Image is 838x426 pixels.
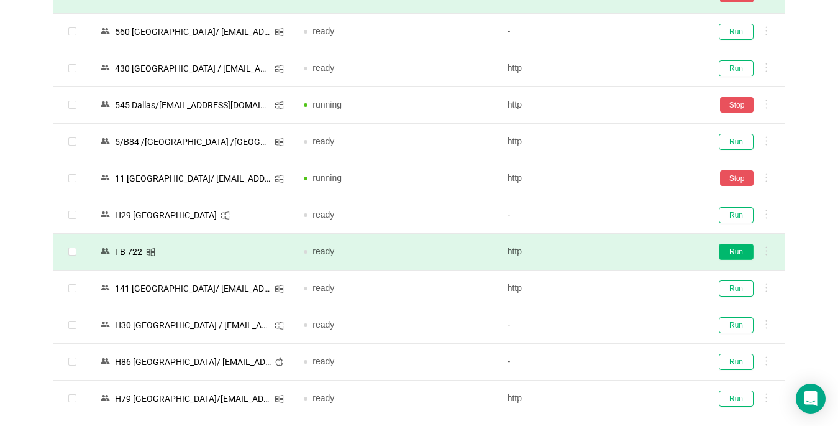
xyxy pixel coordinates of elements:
[719,244,754,260] button: Run
[719,354,754,370] button: Run
[221,211,230,220] i: icon: windows
[312,136,334,146] span: ready
[275,27,284,37] i: icon: windows
[719,280,754,297] button: Run
[498,87,701,124] td: http
[111,170,275,187] div: 11 [GEOGRAPHIC_DATA]/ [EMAIL_ADDRESS][DOMAIN_NAME]
[720,170,754,186] button: Stop
[312,320,334,330] span: ready
[111,134,275,150] div: 5/В84 /[GEOGRAPHIC_DATA] /[GEOGRAPHIC_DATA]/ [EMAIL_ADDRESS][DOMAIN_NAME]
[498,124,701,160] td: http
[719,207,754,223] button: Run
[312,100,342,109] span: running
[719,391,754,407] button: Run
[275,284,284,294] i: icon: windows
[111,24,275,40] div: 560 [GEOGRAPHIC_DATA]/ [EMAIL_ADDRESS][DOMAIN_NAME]
[312,246,334,256] span: ready
[796,384,826,414] div: Open Intercom Messenger
[498,50,701,87] td: http
[719,60,754,76] button: Run
[312,283,334,293] span: ready
[275,137,284,147] i: icon: windows
[719,24,754,40] button: Run
[111,317,275,333] div: Н30 [GEOGRAPHIC_DATA] / [EMAIL_ADDRESS][DOMAIN_NAME]
[111,354,275,370] div: Н86 [GEOGRAPHIC_DATA]/ [EMAIL_ADDRESS][DOMAIN_NAME] [1]
[498,234,701,271] td: http
[498,14,701,50] td: -
[111,244,146,260] div: FB 722
[275,357,284,366] i: icon: apple
[275,174,284,183] i: icon: windows
[498,160,701,197] td: http
[498,381,701,417] td: http
[146,248,155,257] i: icon: windows
[719,317,754,333] button: Run
[275,394,284,404] i: icon: windows
[111,207,221,223] div: H29 [GEOGRAPHIC_DATA]
[275,101,284,110] i: icon: windows
[312,26,334,36] span: ready
[719,134,754,150] button: Run
[498,344,701,381] td: -
[498,271,701,307] td: http
[498,307,701,344] td: -
[720,97,754,113] button: Stop
[312,356,334,366] span: ready
[312,393,334,403] span: ready
[312,210,334,220] span: ready
[111,97,275,113] div: 545 Dallas/[EMAIL_ADDRESS][DOMAIN_NAME]
[275,64,284,73] i: icon: windows
[111,60,275,76] div: 430 [GEOGRAPHIC_DATA] / [EMAIL_ADDRESS][DOMAIN_NAME]
[275,321,284,330] i: icon: windows
[498,197,701,234] td: -
[312,63,334,73] span: ready
[111,391,275,407] div: H79 [GEOGRAPHIC_DATA]/[EMAIL_ADDRESS][DOMAIN_NAME] [1]
[312,173,342,183] span: running
[111,280,275,297] div: 141 [GEOGRAPHIC_DATA]/ [EMAIL_ADDRESS][DOMAIN_NAME]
